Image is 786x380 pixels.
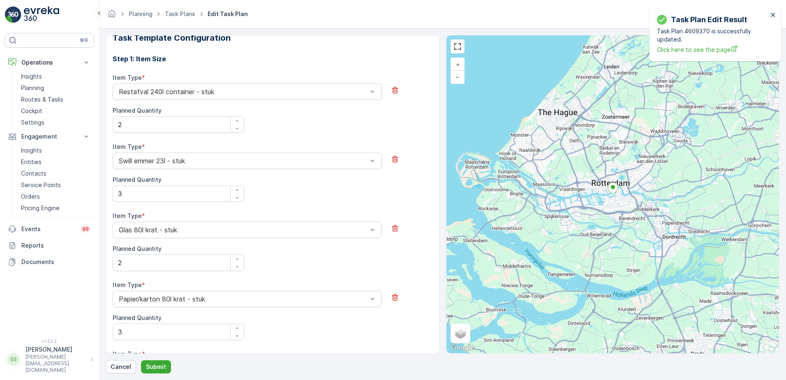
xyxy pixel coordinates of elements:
p: Documents [21,258,90,266]
img: Google [448,343,476,353]
a: Service Points [18,179,94,191]
a: Insights [18,145,94,156]
div: SS [7,353,20,366]
a: Zoom In [451,58,464,71]
button: SS[PERSON_NAME][PERSON_NAME][EMAIL_ADDRESS][DOMAIN_NAME] [5,345,94,373]
label: Item Type [113,212,142,219]
span: Edit Task Plan [206,10,250,18]
a: Planning [18,82,94,94]
p: Settings [21,118,44,127]
a: Events99 [5,221,94,237]
a: Homepage [107,12,116,19]
p: 99 [82,226,89,232]
label: Item Type [113,281,142,288]
p: Service Points [21,181,61,189]
span: − [455,73,460,80]
p: Submit [146,363,166,371]
label: Item Type [113,143,142,150]
span: v 1.50.3 [5,339,94,344]
p: Pricing Engine [21,204,60,212]
p: Contacts [21,169,46,178]
p: Planning [21,84,44,92]
p: [PERSON_NAME] [25,345,86,354]
a: Insights [18,71,94,82]
a: Planning [129,10,153,17]
a: Documents [5,254,94,270]
a: Task Plans [165,10,195,17]
a: Layers [451,324,469,343]
p: Operations [21,58,77,67]
p: Task Plan Edit Result [671,14,747,25]
p: Entities [21,158,42,166]
button: Cancel [106,360,136,373]
label: Item Type [113,350,142,357]
a: Open this area in Google Maps (opens a new window) [448,343,476,353]
button: Operations [5,54,94,71]
img: logo_light-DOdMpM7g.png [24,7,59,23]
button: close [770,12,776,19]
label: Planned Quantity [113,314,162,321]
a: Orders [18,191,94,202]
p: Cockpit [21,107,42,115]
p: Task Plan 4609370 is successfully updated. [657,27,768,44]
p: Cancel [111,363,131,371]
label: Item Type [113,74,142,81]
p: [PERSON_NAME][EMAIL_ADDRESS][DOMAIN_NAME] [25,354,86,373]
p: Orders [21,192,40,201]
button: Engagement [5,128,94,145]
p: Insights [21,72,42,81]
p: Routes & Tasks [21,95,63,104]
h2: Task Template Configuration [113,32,432,44]
img: logo [5,7,21,23]
p: Reports [21,241,90,250]
h3: Step 1: Item Size [113,54,432,64]
a: Reports [5,237,94,254]
p: Engagement [21,132,77,141]
a: Cockpit [18,105,94,117]
a: Pricing Engine [18,202,94,214]
span: + [456,61,460,68]
a: Entities [18,156,94,168]
a: View Fullscreen [451,40,464,53]
p: Insights [21,146,42,155]
a: Click here to see the page [657,45,768,54]
label: Planned Quantity [113,176,162,183]
p: Events [21,225,76,233]
a: Contacts [18,168,94,179]
p: ⌘B [80,37,88,44]
label: Planned Quantity [113,245,162,252]
button: Submit [141,360,171,373]
a: Routes & Tasks [18,94,94,105]
a: Zoom Out [451,71,464,83]
a: Settings [18,117,94,128]
label: Planned Quantity [113,107,162,114]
